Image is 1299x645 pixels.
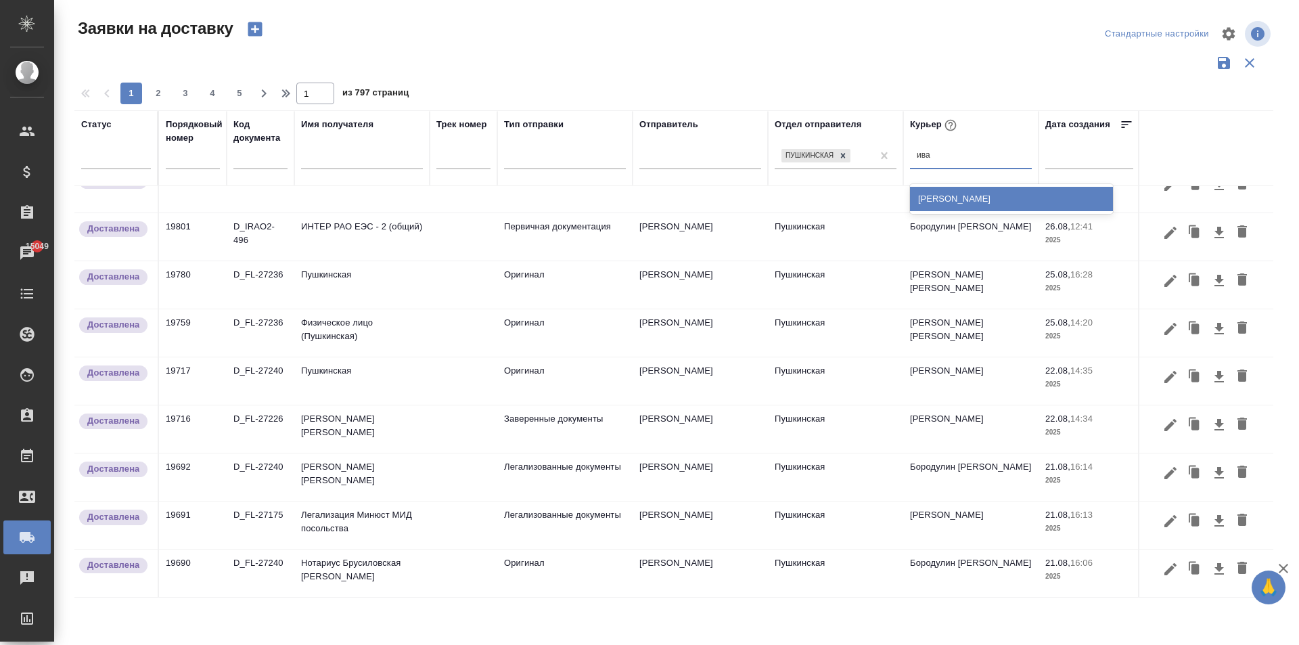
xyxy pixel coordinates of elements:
p: 2025 [1045,330,1133,343]
td: [PERSON_NAME] [633,405,768,453]
p: 16:06 [1070,558,1093,568]
td: [PERSON_NAME] [903,502,1039,549]
p: Доставлена [87,222,139,236]
p: Доставлена [87,366,139,380]
div: Имя получателя [301,118,373,131]
button: Скачать [1208,364,1231,390]
td: 19690 [159,550,227,597]
div: Курьер [910,116,959,134]
p: 2025 [1045,570,1133,583]
button: Скачать [1208,220,1231,246]
button: Удалить [1231,364,1254,390]
p: 2025 [1045,426,1133,439]
button: Редактировать [1159,556,1182,582]
span: Настроить таблицу [1212,18,1245,50]
span: 4 [202,87,223,100]
span: Заявки на доставку [74,18,233,39]
td: [PERSON_NAME] [633,550,768,597]
button: Редактировать [1159,268,1182,294]
p: 16:13 [1070,510,1093,520]
button: Удалить [1231,220,1254,246]
div: Тип отправки [504,118,564,131]
span: 🙏 [1257,573,1280,602]
td: Пушкинская [768,453,903,501]
button: Редактировать [1159,460,1182,486]
td: 19801 [159,213,227,261]
p: 21.08, [1045,510,1070,520]
div: Дата создания [1045,118,1110,131]
td: Бородулин [PERSON_NAME] [903,213,1039,261]
button: Редактировать [1159,316,1182,342]
button: Клонировать [1182,220,1208,246]
td: 19691 [159,502,227,549]
button: 3 [175,83,196,104]
td: Пушкинская [768,550,903,597]
td: Пушкинская [768,405,903,453]
span: 5 [229,87,250,100]
td: Пушкинская [294,165,430,213]
div: split button [1101,24,1212,45]
div: Трек номер [436,118,487,131]
span: 2 [147,87,169,100]
td: Физическое лицо (Пушкинская) [294,309,430,357]
td: D_FL-27240 [227,453,294,501]
button: Клонировать [1182,268,1208,294]
td: Легализованные документы [497,502,633,549]
button: Скачать [1208,508,1231,534]
div: Код документа [233,118,288,145]
td: Первичная документация [497,213,633,261]
td: Пушкинская [294,357,430,405]
td: Пушкинская [768,261,903,309]
button: Редактировать [1159,412,1182,438]
span: 3 [175,87,196,100]
p: 21.08, [1045,462,1070,472]
button: Сохранить фильтры [1211,50,1237,76]
div: Документы доставлены, фактическая дата доставки проставиться автоматически [78,364,151,382]
td: [PERSON_NAME] [903,357,1039,405]
button: Клонировать [1182,508,1208,534]
td: Пушкинская [768,502,903,549]
p: Доставлена [87,318,139,332]
p: Доставлена [87,270,139,284]
td: Легализация Минюст МИД посольства [294,502,430,549]
td: Оригинал [497,261,633,309]
td: 19806 [159,165,227,213]
button: 2 [147,83,169,104]
td: D_FL-27236 [227,309,294,357]
td: [PERSON_NAME] [PERSON_NAME] [294,405,430,453]
div: Документы доставлены, фактическая дата доставки проставиться автоматически [78,220,151,238]
td: Оригинал [497,309,633,357]
p: 26.08, [1045,221,1070,231]
p: 21.08, [1045,558,1070,568]
p: 22.08, [1045,414,1070,424]
button: 🙏 [1252,571,1285,604]
div: Пушкинская [781,149,836,163]
div: Документы доставлены, фактическая дата доставки проставиться автоматически [78,460,151,479]
td: ИНТЕР РАО ЕЭС - 2 (общий) [294,213,430,261]
button: Редактировать [1159,364,1182,390]
td: [PERSON_NAME] [633,213,768,261]
button: Скачать [1208,412,1231,438]
div: Отправитель [639,118,698,131]
button: 5 [229,83,250,104]
a: 15049 [3,236,51,270]
button: Скачать [1208,268,1231,294]
td: Пушкинская [768,165,903,213]
div: Отдел отправителя [775,118,861,131]
td: [PERSON_NAME] [903,405,1039,453]
td: 19716 [159,405,227,453]
button: 4 [202,83,223,104]
td: [PERSON_NAME] [633,261,768,309]
td: [PERSON_NAME] [PERSON_NAME] [903,261,1039,309]
td: Оригинал [497,357,633,405]
p: Доставлена [87,462,139,476]
button: Редактировать [1159,508,1182,534]
td: [PERSON_NAME] [633,357,768,405]
td: [PERSON_NAME] [633,453,768,501]
td: Бородулин [PERSON_NAME] [903,550,1039,597]
div: Порядковый номер [166,118,223,145]
p: 14:35 [1070,365,1093,376]
td: Заверенные документы [497,405,633,453]
div: Документы доставлены, фактическая дата доставки проставиться автоматически [78,412,151,430]
button: Клонировать [1182,316,1208,342]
